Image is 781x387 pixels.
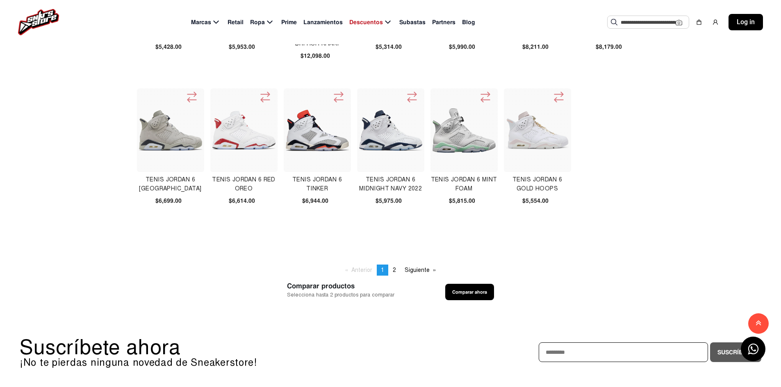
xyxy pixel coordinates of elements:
[20,358,391,367] p: ¡No te pierdas ninguna novedad de Sneakerstore!
[449,197,475,205] span: $5,815.00
[287,291,394,299] span: Selecciona hasta 2 productos para comparar
[20,337,391,358] p: Suscríbete ahora
[445,284,494,300] button: Comparar ahora
[18,9,59,35] img: logo
[393,267,396,274] span: 2
[357,175,424,193] h4: Tenis Jordan 6 Midnight Navy 2022
[359,110,422,151] img: Tenis Jordan 6 Midnight Navy 2022
[381,267,384,274] span: 1
[301,52,330,60] span: $12,098.00
[737,17,755,27] span: Log in
[155,43,182,51] span: $5,428.00
[376,43,402,51] span: $5,314.00
[449,43,475,51] span: $5,990.00
[229,43,255,51] span: $5,953.00
[522,197,549,205] span: $5,554.00
[284,175,351,193] h4: Tenis Jordan 6 Tinker
[155,197,182,205] span: $6,699.00
[401,265,440,276] a: Siguiente page
[696,19,702,25] img: shopping
[281,18,297,27] span: Prime
[462,18,475,27] span: Blog
[229,197,255,205] span: $6,614.00
[611,19,617,25] img: Buscar
[433,108,496,152] img: Tenis Jordan 6 Mint Foam
[191,18,211,27] span: Marcas
[349,18,383,27] span: Descuentos
[210,175,277,193] h4: Tenis Jordan 6 Red Oreo
[506,99,569,162] img: Tenis Jordan 6 Gold Hoops
[432,18,455,27] span: Partners
[302,197,328,205] span: $6,944.00
[287,281,394,291] span: Comparar productos
[250,18,265,27] span: Ropa
[522,43,549,51] span: $8,211.00
[286,110,349,151] img: Tenis Jordan 6 Tinker
[139,110,202,151] img: Tenis Jordan 6 Georgetown
[137,175,204,193] h4: Tenis Jordan 6 [GEOGRAPHIC_DATA]
[504,175,571,193] h4: Tenis Jordan 6 Gold Hoops
[212,111,276,149] img: Tenis Jordan 6 Red Oreo
[376,197,402,205] span: $5,975.00
[712,19,719,25] img: user
[399,18,426,27] span: Subastas
[303,18,343,27] span: Lanzamientos
[351,267,372,274] span: Anterior
[676,19,682,26] img: Cámara
[596,43,622,51] span: $8,179.00
[430,175,497,193] h4: Tenis Jordan 6 Mint Foam
[228,18,244,27] span: Retail
[341,265,440,276] ul: Pagination
[710,342,761,362] button: Suscríbete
